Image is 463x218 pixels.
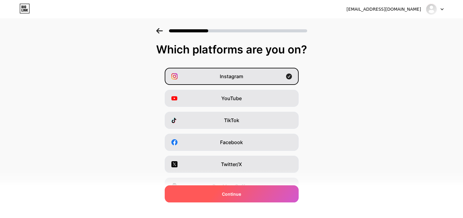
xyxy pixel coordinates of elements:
span: Facebook [220,139,243,146]
span: Snapchat [220,205,243,212]
span: Twitter/X [221,161,242,168]
span: Instagram [220,73,243,80]
div: Which platforms are you on? [6,43,457,56]
span: Continue [222,191,241,197]
span: YouTube [221,95,242,102]
span: Buy Me a Coffee [212,183,251,190]
img: sudha S [426,3,437,15]
span: TikTok [224,117,239,124]
div: [EMAIL_ADDRESS][DOMAIN_NAME] [346,6,421,13]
